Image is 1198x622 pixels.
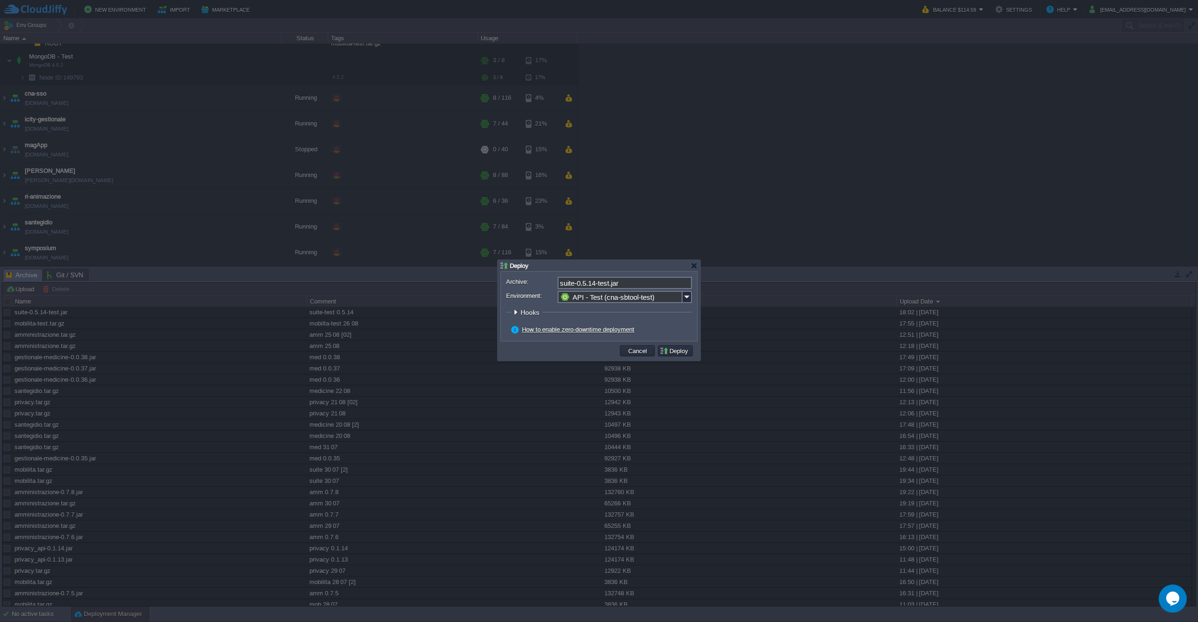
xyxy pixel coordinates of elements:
span: Deploy [510,262,529,269]
button: Deploy [660,347,691,355]
iframe: chat widget [1159,585,1189,613]
span: Hooks [521,309,542,316]
a: How to enable zero-downtime deployment [522,326,634,333]
label: Archive: [506,277,557,287]
label: Environment: [506,291,557,301]
button: Cancel [625,347,650,355]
